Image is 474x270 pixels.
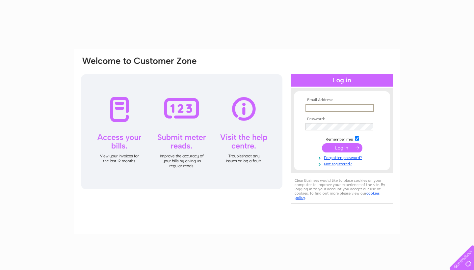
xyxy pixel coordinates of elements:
[304,117,380,121] th: Password:
[322,143,362,152] input: Submit
[305,160,380,167] a: Not registered?
[295,191,380,200] a: cookies policy
[305,154,380,160] a: Forgotten password?
[304,135,380,142] td: Remember me?
[304,98,380,102] th: Email Address:
[291,175,393,203] div: Clear Business would like to place cookies on your computer to improve your experience of the sit...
